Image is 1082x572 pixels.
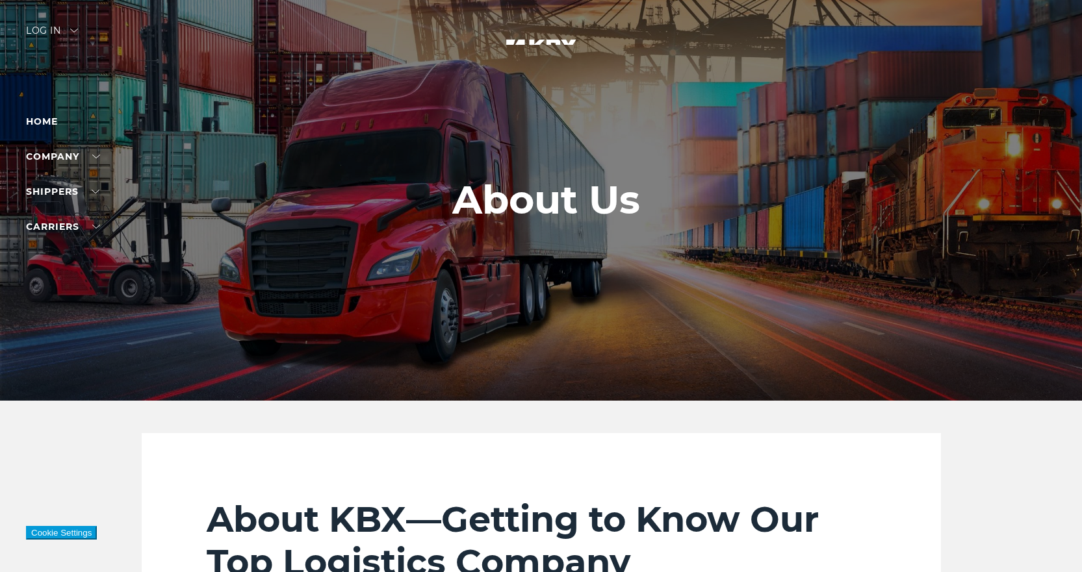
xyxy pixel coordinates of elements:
div: Log in [26,26,78,45]
a: Carriers [26,221,100,232]
h1: About Us [452,178,640,222]
img: kbx logo [493,26,590,83]
a: SHIPPERS [26,186,99,197]
img: arrow [70,29,78,32]
a: Home [26,116,58,127]
a: Technology [26,256,99,267]
a: Company [26,151,100,162]
button: Cookie Settings [26,526,97,540]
